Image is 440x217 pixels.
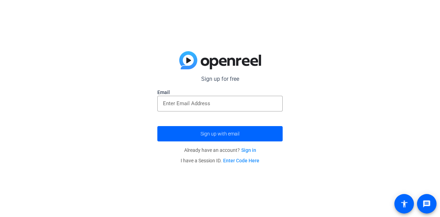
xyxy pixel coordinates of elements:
mat-icon: message [423,200,431,208]
label: Email [157,89,283,96]
span: I have a Session ID. [181,158,259,163]
a: Sign in [241,147,256,153]
a: Enter Code Here [223,158,259,163]
button: Sign up with email [157,126,283,141]
img: blue-gradient.svg [179,51,261,69]
span: Already have an account? [184,147,256,153]
p: Sign up for free [157,75,283,83]
mat-icon: accessibility [400,200,408,208]
input: Enter Email Address [163,99,277,108]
